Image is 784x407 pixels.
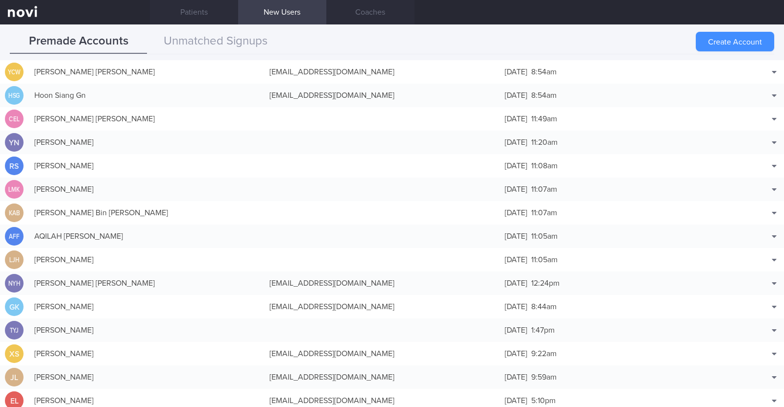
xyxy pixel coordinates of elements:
div: AQILAH [PERSON_NAME] [29,226,265,246]
div: LJH [6,250,22,270]
div: [PERSON_NAME] [29,367,265,387]
span: 8:44am [531,303,557,311]
span: [DATE] [505,209,527,217]
button: Unmatched Signups [147,29,284,54]
div: LMK [6,180,22,199]
span: 11:07am [531,185,557,193]
span: 8:54am [531,68,557,76]
div: [PERSON_NAME] [29,250,265,270]
span: [DATE] [505,279,527,287]
div: KAB [6,203,22,223]
div: GK [5,297,24,317]
span: [DATE] [505,326,527,334]
span: [DATE] [505,162,527,170]
span: 9:59am [531,373,557,381]
span: 11:05am [531,232,558,240]
div: [PERSON_NAME] [PERSON_NAME] [29,62,265,82]
span: 12:24pm [531,279,560,287]
span: [DATE] [505,373,527,381]
span: [DATE] [505,232,527,240]
div: [PERSON_NAME] [29,180,265,199]
div: [EMAIL_ADDRESS][DOMAIN_NAME] [265,86,500,105]
div: Hoon Siang Gn [29,86,265,105]
span: [DATE] [505,185,527,193]
span: [DATE] [505,303,527,311]
span: [DATE] [505,397,527,405]
div: [PERSON_NAME] [29,320,265,340]
span: 9:22am [531,350,557,358]
div: YN [5,133,24,152]
div: AFF [6,227,22,246]
span: 11:20am [531,138,558,146]
span: [DATE] [505,68,527,76]
div: [PERSON_NAME] [PERSON_NAME] [29,273,265,293]
span: [DATE] [505,256,527,264]
span: 11:49am [531,115,557,123]
div: [EMAIL_ADDRESS][DOMAIN_NAME] [265,367,500,387]
span: [DATE] [505,138,527,146]
span: [DATE] [505,350,527,358]
div: [PERSON_NAME] [29,156,265,176]
div: [EMAIL_ADDRESS][DOMAIN_NAME] [265,297,500,317]
div: [PERSON_NAME] [29,344,265,363]
span: 11:07am [531,209,557,217]
div: TYJ [6,321,22,340]
span: [DATE] [505,91,527,99]
span: 11:08am [531,162,558,170]
div: [PERSON_NAME] [PERSON_NAME] [29,109,265,129]
div: [PERSON_NAME] [29,297,265,317]
div: JL [5,368,24,387]
div: HSG [6,86,22,105]
div: YCW [6,63,22,82]
span: 11:05am [531,256,558,264]
div: [EMAIL_ADDRESS][DOMAIN_NAME] [265,344,500,363]
div: [PERSON_NAME] Bin [PERSON_NAME] [29,203,265,223]
span: 8:54am [531,91,557,99]
div: RS [5,157,24,176]
span: [DATE] [505,115,527,123]
button: Create Account [696,32,774,51]
span: 1:47pm [531,326,555,334]
div: [EMAIL_ADDRESS][DOMAIN_NAME] [265,62,500,82]
div: [PERSON_NAME] [29,133,265,152]
div: [EMAIL_ADDRESS][DOMAIN_NAME] [265,273,500,293]
button: Premade Accounts [10,29,147,54]
div: NYH [6,274,22,293]
span: 5:10pm [531,397,556,405]
div: CEL [6,110,22,129]
div: XS [5,344,24,363]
